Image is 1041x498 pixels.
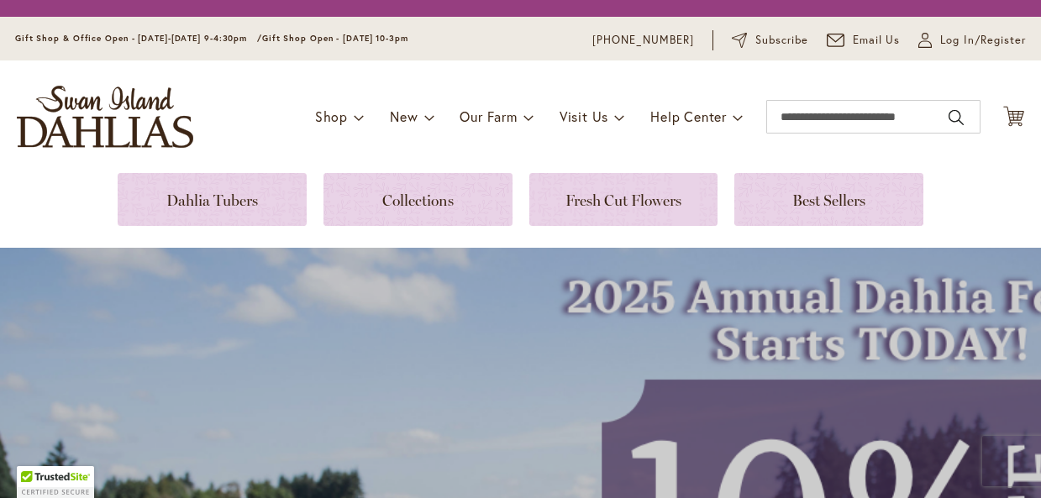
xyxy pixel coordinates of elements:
span: Email Us [853,32,901,49]
span: Shop [315,107,348,125]
a: store logo [17,86,193,148]
span: Our Farm [460,107,517,125]
span: Log In/Register [940,32,1026,49]
span: New [390,107,418,125]
span: Subscribe [755,32,808,49]
div: TrustedSite Certified [17,466,94,498]
span: Visit Us [560,107,608,125]
a: Log In/Register [918,32,1026,49]
span: Gift Shop Open - [DATE] 10-3pm [262,33,408,44]
a: [PHONE_NUMBER] [592,32,694,49]
a: Subscribe [732,32,808,49]
span: Help Center [650,107,727,125]
a: Email Us [827,32,901,49]
button: Search [949,104,964,131]
span: Gift Shop & Office Open - [DATE]-[DATE] 9-4:30pm / [15,33,262,44]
